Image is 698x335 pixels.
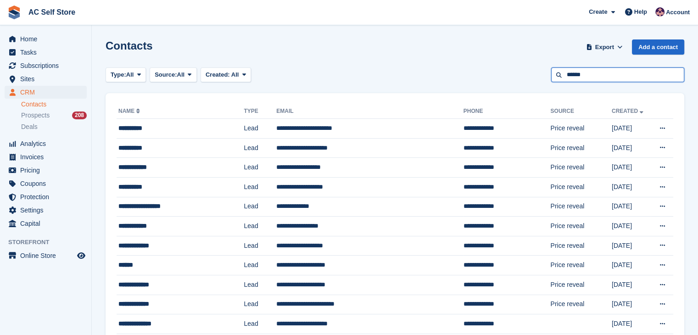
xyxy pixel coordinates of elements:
a: Prospects 208 [21,111,87,120]
td: [DATE] [612,314,651,334]
button: Export [584,39,625,55]
a: menu [5,164,87,177]
a: Name [118,108,142,114]
td: Lead [244,119,276,139]
td: [DATE] [612,197,651,217]
td: [DATE] [612,217,651,236]
td: Lead [244,217,276,236]
span: Analytics [20,137,75,150]
td: [DATE] [612,119,651,139]
span: Invoices [20,151,75,163]
span: Create [589,7,607,17]
td: Lead [244,275,276,295]
a: menu [5,217,87,230]
td: Price reveal [550,158,611,178]
td: Price reveal [550,119,611,139]
span: CRM [20,86,75,99]
span: Help [634,7,647,17]
button: Type: All [106,67,146,83]
td: Price reveal [550,197,611,217]
a: Created [612,108,645,114]
span: Protection [20,190,75,203]
a: menu [5,137,87,150]
span: Settings [20,204,75,217]
th: Source [550,104,611,119]
td: Lead [244,295,276,314]
span: Subscriptions [20,59,75,72]
span: Account [666,8,690,17]
td: Lead [244,138,276,158]
a: menu [5,249,87,262]
td: [DATE] [612,177,651,197]
span: All [126,70,134,79]
h1: Contacts [106,39,153,52]
button: Source: All [150,67,197,83]
td: [DATE] [612,236,651,256]
span: All [177,70,185,79]
td: Price reveal [550,236,611,256]
a: menu [5,33,87,45]
span: Online Store [20,249,75,262]
td: [DATE] [612,275,651,295]
span: Source: [155,70,177,79]
span: Created: [206,71,230,78]
span: Sites [20,73,75,85]
img: stora-icon-8386f47178a22dfd0bd8f6a31ec36ba5ce8667c1dd55bd0f319d3a0aa187defe.svg [7,6,21,19]
span: Pricing [20,164,75,177]
th: Type [244,104,276,119]
span: Storefront [8,238,91,247]
span: Type: [111,70,126,79]
td: Lead [244,158,276,178]
td: Price reveal [550,177,611,197]
span: Prospects [21,111,50,120]
td: Price reveal [550,275,611,295]
td: [DATE] [612,295,651,314]
a: menu [5,46,87,59]
a: AC Self Store [25,5,79,20]
a: Contacts [21,100,87,109]
td: Lead [244,177,276,197]
button: Created: All [201,67,251,83]
th: Phone [463,104,551,119]
span: Deals [21,123,38,131]
span: Capital [20,217,75,230]
td: Lead [244,314,276,334]
a: Preview store [76,250,87,261]
th: Email [276,104,463,119]
a: menu [5,86,87,99]
img: Ted Cox [655,7,664,17]
td: Lead [244,256,276,275]
td: [DATE] [612,256,651,275]
td: Price reveal [550,138,611,158]
td: Lead [244,197,276,217]
span: Tasks [20,46,75,59]
a: menu [5,73,87,85]
a: Add a contact [632,39,684,55]
span: Home [20,33,75,45]
a: menu [5,190,87,203]
td: Lead [244,236,276,256]
a: Deals [21,122,87,132]
a: menu [5,151,87,163]
td: [DATE] [612,138,651,158]
td: Price reveal [550,256,611,275]
td: [DATE] [612,158,651,178]
a: menu [5,177,87,190]
span: Export [595,43,614,52]
span: All [231,71,239,78]
td: Price reveal [550,295,611,314]
td: Price reveal [550,217,611,236]
span: Coupons [20,177,75,190]
a: menu [5,59,87,72]
div: 208 [72,112,87,119]
a: menu [5,204,87,217]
